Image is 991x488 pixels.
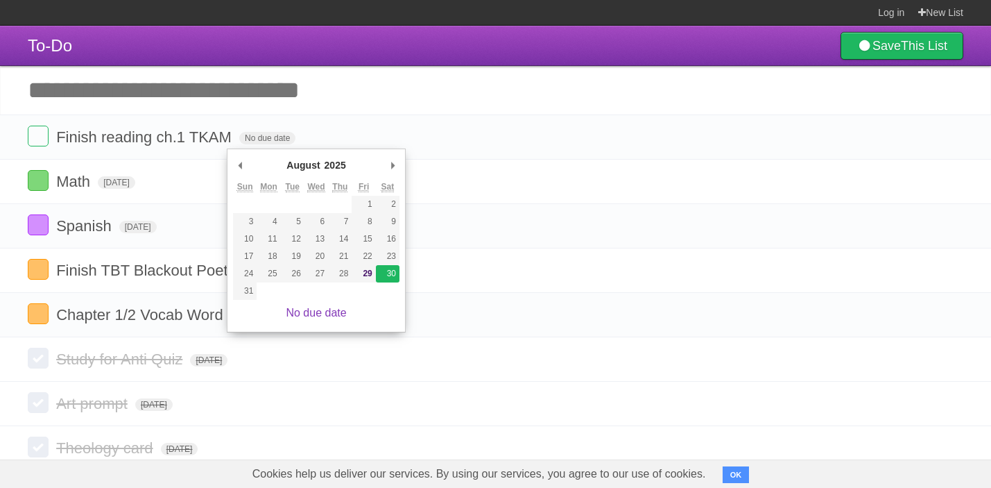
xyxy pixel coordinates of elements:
[304,230,328,248] button: 13
[328,230,352,248] button: 14
[328,248,352,265] button: 21
[28,126,49,146] label: Done
[281,248,304,265] button: 19
[233,155,247,176] button: Previous Month
[376,230,399,248] button: 16
[281,230,304,248] button: 12
[376,248,399,265] button: 23
[260,182,277,192] abbr: Monday
[28,303,49,324] label: Done
[304,265,328,283] button: 27
[28,36,72,55] span: To-Do
[322,155,348,176] div: 2025
[98,176,135,189] span: [DATE]
[190,354,227,367] span: [DATE]
[381,182,395,192] abbr: Saturday
[307,182,325,192] abbr: Wednesday
[237,182,253,192] abbr: Sunday
[56,262,244,279] span: Finish TBT Blackout Poetry
[233,248,257,265] button: 17
[328,213,352,230] button: 7
[257,213,280,230] button: 4
[56,351,186,368] span: Study for Anti Quiz
[56,439,156,457] span: Theology card
[359,182,369,192] abbr: Friday
[56,217,115,235] span: Spanish
[56,173,94,190] span: Math
[352,213,375,230] button: 8
[352,265,375,283] button: 29
[28,259,49,280] label: Done
[239,460,720,488] span: Cookies help us deliver our services. By using our services, you agree to our use of cookies.
[386,155,399,176] button: Next Month
[257,230,280,248] button: 11
[233,230,257,248] button: 10
[161,443,198,455] span: [DATE]
[328,265,352,283] button: 28
[239,132,295,144] span: No due date
[352,230,375,248] button: 15
[28,437,49,457] label: Done
[286,307,346,319] a: No due date
[28,170,49,191] label: Done
[723,466,750,483] button: OK
[376,213,399,230] button: 9
[352,196,375,213] button: 1
[901,39,947,53] b: This List
[841,32,963,60] a: SaveThis List
[332,182,347,192] abbr: Thursday
[281,265,304,283] button: 26
[28,348,49,369] label: Done
[304,213,328,230] button: 6
[376,265,399,283] button: 30
[119,221,157,233] span: [DATE]
[56,306,227,323] span: Chapter 1/2 Vocab Word
[284,155,322,176] div: August
[28,392,49,413] label: Done
[352,248,375,265] button: 22
[56,128,235,146] span: Finish reading ch.1 TKAM
[56,395,131,412] span: Art prompt
[257,265,280,283] button: 25
[257,248,280,265] button: 18
[286,182,300,192] abbr: Tuesday
[233,265,257,283] button: 24
[304,248,328,265] button: 20
[376,196,399,213] button: 2
[281,213,304,230] button: 5
[135,398,173,411] span: [DATE]
[28,214,49,235] label: Done
[233,213,257,230] button: 3
[233,283,257,300] button: 31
